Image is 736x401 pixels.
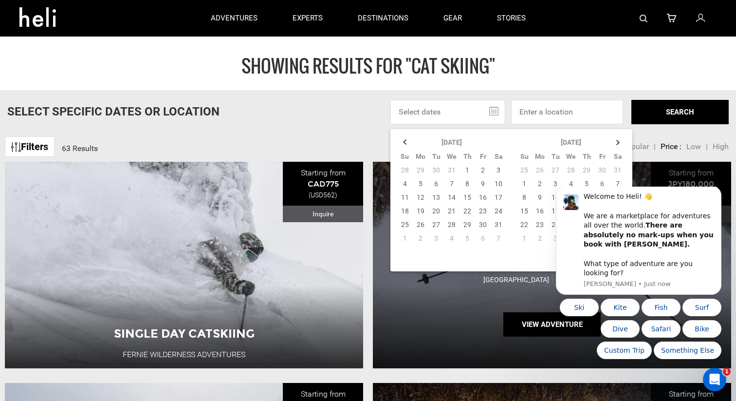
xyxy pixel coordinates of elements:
[503,312,601,337] button: View Adventure
[42,35,172,61] b: There are absolutely no mark-ups when you book with [PERSON_NAME].
[723,368,731,376] span: 1
[100,112,139,130] button: Quick reply: Fish
[62,144,98,153] span: 63 Results
[390,100,505,124] input: Select dates
[706,141,708,153] li: |
[640,15,647,22] img: search-bar-icon.svg
[686,142,701,151] span: Low
[18,112,57,130] button: Quick reply: Ski
[100,134,139,151] button: Quick reply: Safari
[22,8,37,23] img: Profile image for Carl
[55,155,110,172] button: Quick reply: Custom Trip
[511,100,623,124] input: Enter a location
[661,141,681,153] li: Price :
[654,141,656,153] li: |
[293,13,323,23] p: experts
[713,142,729,151] span: High
[42,5,173,91] div: Message content
[141,134,180,151] button: Quick reply: Bike
[42,93,173,102] p: Message from Carl, sent Just now
[532,135,610,150] th: [DATE]
[141,112,180,130] button: Quick reply: Surf
[358,13,408,23] p: destinations
[7,103,220,120] p: Select Specific Dates Or Location
[59,112,98,130] button: Quick reply: Kite
[112,155,180,172] button: Quick reply: Something Else
[480,275,552,285] span: [GEOGRAPHIC_DATA]
[703,368,726,391] iframe: Intercom live chat
[11,142,21,152] img: btn-icon.svg
[15,112,180,172] div: Quick reply options
[413,135,491,150] th: [DATE]
[211,13,258,23] p: adventures
[631,100,729,124] button: SEARCH
[541,187,736,365] iframe: Intercom notifications message
[622,142,649,151] span: Popular
[59,134,98,151] button: Quick reply: Dive
[5,136,55,157] a: Filters
[42,5,173,91] div: Welcome to Heli! 👋 We are a marketplace for adventures all over the world. What type of adventure...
